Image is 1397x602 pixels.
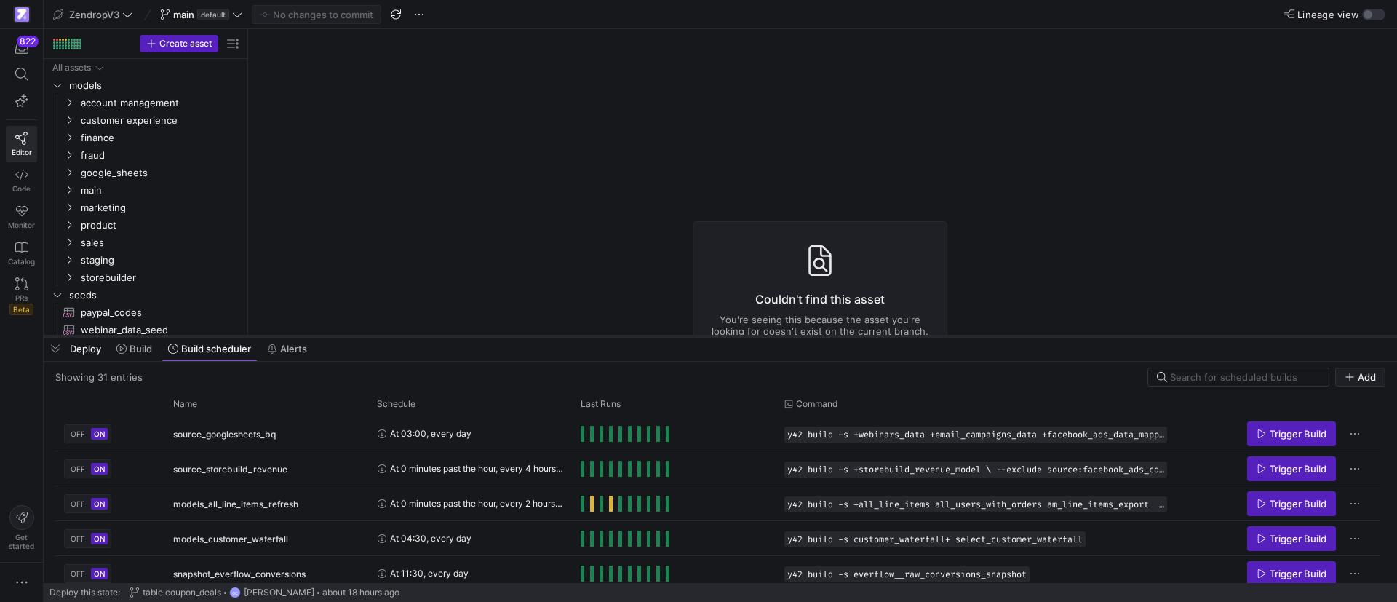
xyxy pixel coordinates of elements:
span: Alerts [280,343,307,355]
span: ON [94,534,105,543]
span: OFF [71,569,85,578]
button: Trigger Build [1247,421,1336,446]
span: webinar_data_seed​​​​​​ [81,322,225,338]
span: Last Runs [581,399,621,409]
span: Command [796,399,837,409]
span: OFF [71,429,85,438]
span: At 11:30, every day [390,556,469,590]
div: Press SPACE to select this row. [49,146,242,164]
div: Press SPACE to select this row. [49,199,242,216]
span: storebuilder [81,269,239,286]
a: Editor [6,126,37,162]
span: y42 build -s customer_waterfall+ select_customer_waterfall [787,534,1083,544]
div: Press SPACE to select this row. [49,216,242,234]
span: Catalog [8,257,35,266]
span: Trigger Build [1270,428,1326,440]
span: finance [81,130,239,146]
span: source_googlesheets_bq [173,417,276,451]
button: Getstarted [6,499,37,556]
span: Trigger Build [1270,568,1326,579]
div: Press SPACE to select this row. [55,451,1380,486]
span: Build [130,343,152,355]
a: webinar_data_seed​​​​​​ [49,321,242,338]
div: Press SPACE to select this row. [49,94,242,111]
div: Press SPACE to select this row. [49,286,242,304]
span: Add [1358,371,1376,383]
span: paypal_codes​​​​​​ [81,304,225,321]
span: default [197,9,229,20]
span: google_sheets [81,165,239,181]
span: Build scheduler [181,343,251,355]
span: At 03:00, every day [390,416,471,451]
span: Schedule [377,399,415,409]
img: https://storage.googleapis.com/y42-prod-data-exchange/images/qZXOSqkTtPuVcXVzF40oUlM07HVTwZXfPK0U... [15,7,29,22]
a: Code [6,162,37,199]
div: All assets [52,63,91,73]
span: OFF [71,464,85,473]
span: y42 build -s +webinars_data +email_campaigns_data +facebook_ads_data_mapping +influencers_payment... [787,429,1164,440]
a: paypal_codes​​​​​​ [49,304,242,321]
span: ON [94,429,105,438]
span: y42 build -s +storebuild_revenue_model \ --exclude source:facebook_ads_cdata \ --exclude source:P... [787,464,1164,475]
button: 822 [6,35,37,61]
span: product [81,217,239,234]
span: Deploy [70,343,101,355]
span: Beta [9,304,33,315]
button: Trigger Build [1247,561,1336,586]
div: Press SPACE to select this row. [49,129,242,146]
span: Monitor [8,221,35,229]
span: OFF [71,534,85,543]
span: y42 build -s everflow__raw_conversions_snapshot [787,569,1027,579]
div: Press SPACE to select this row. [49,304,242,321]
span: Name [173,399,197,409]
div: Press SPACE to select this row. [55,521,1380,556]
div: Press SPACE to select this row. [49,181,242,199]
div: Press SPACE to select this row. [49,234,242,251]
a: Catalog [6,235,37,272]
button: table coupon_dealsGC[PERSON_NAME]about 18 hours ago [126,583,403,602]
span: account management [81,95,239,111]
span: sales [81,234,239,251]
div: Press SPACE to select this row. [49,76,242,94]
span: customer experience [81,112,239,129]
span: ON [94,464,105,473]
span: Deploy this state: [49,587,120,598]
button: Add [1335,368,1385,387]
span: Lineage view [1297,9,1359,20]
span: models [69,77,239,94]
div: Press SPACE to select this row. [55,486,1380,521]
p: You're seeing this because the asset you're looking for doesn't exist on the current branch. To l... [711,314,929,360]
span: At 04:30, every day [390,521,471,555]
span: table coupon_deals [143,587,221,598]
button: maindefault [156,5,246,24]
a: PRsBeta [6,272,37,321]
div: 822 [17,36,39,47]
button: Trigger Build [1247,456,1336,481]
div: Press SPACE to select this row. [49,321,242,338]
span: Create asset [159,39,212,49]
a: https://storage.googleapis.com/y42-prod-data-exchange/images/qZXOSqkTtPuVcXVzF40oUlM07HVTwZXfPK0U... [6,2,37,27]
a: Monitor [6,199,37,235]
span: models_all_line_items_refresh [173,487,298,521]
h3: Couldn't find this asset [711,290,929,308]
span: snapshot_everflow_conversions [173,557,306,591]
span: Trigger Build [1270,533,1326,544]
div: Press SPACE to select this row. [49,164,242,181]
span: main [81,182,239,199]
button: ZendropV3 [49,5,136,24]
span: source_storebuild_revenue [173,452,287,486]
span: At 0 minutes past the hour, every 4 hours, every day [390,451,563,486]
div: Press SPACE to select this row. [49,59,242,76]
button: Trigger Build [1247,491,1336,516]
div: Showing 31 entries [55,371,143,383]
span: Trigger Build [1270,463,1326,475]
span: Editor [12,148,32,157]
button: Build [110,336,159,361]
div: GC [229,587,241,598]
span: At 0 minutes past the hour, every 2 hours, between 01:00 and 23:59, every day [390,486,563,520]
div: Press SPACE to select this row. [55,556,1380,591]
button: Create asset [140,35,218,52]
span: OFF [71,499,85,508]
div: Press SPACE to select this row. [49,251,242,269]
span: models_customer_waterfall [173,522,288,556]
